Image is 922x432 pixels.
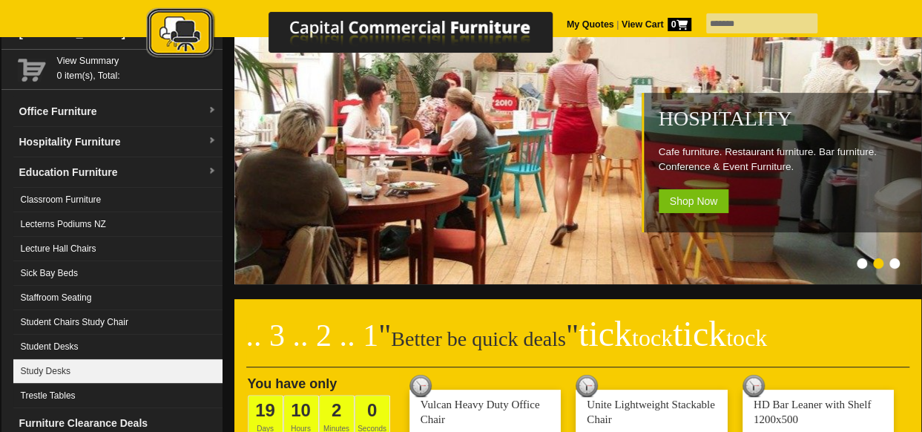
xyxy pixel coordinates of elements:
[889,258,900,269] li: Page dot 3
[57,53,217,81] span: 0 item(s), Total:
[378,318,391,353] span: "
[105,7,625,62] img: Capital Commercial Furniture Logo
[873,258,883,269] li: Page dot 2
[208,106,217,115] img: dropdown
[291,400,311,420] span: 10
[659,189,729,213] span: Shop Now
[632,324,673,351] span: tock
[208,167,217,176] img: dropdown
[367,400,377,420] span: 0
[105,7,625,66] a: Capital Commercial Furniture Logo
[13,96,223,127] a: Office Furnituredropdown
[13,359,223,384] a: Study Desks
[13,335,223,359] a: Student Desks
[579,314,767,353] span: tick tick
[13,188,223,212] a: Classroom Furniture
[566,318,767,353] span: "
[13,286,223,310] a: Staffroom Seating
[726,324,767,351] span: tock
[659,108,914,130] h2: Hospitality
[13,237,223,261] a: Lecture Hall Chairs
[248,376,337,391] span: You have only
[13,310,223,335] a: Student Chairs Study Chair
[246,318,379,353] span: .. 3 .. 2 .. 1
[13,157,223,188] a: Education Furnituredropdown
[255,400,275,420] span: 19
[619,19,691,30] a: View Cart0
[659,145,914,174] p: Cafe furniture. Restaurant furniture. Bar furniture. Conference & Event Furniture.
[622,19,691,30] strong: View Cart
[857,258,867,269] li: Page dot 1
[13,212,223,237] a: Lecterns Podiums NZ
[332,400,341,420] span: 2
[13,261,223,286] a: Sick Bay Beds
[742,375,765,397] img: tick tock deal clock
[13,384,223,408] a: Trestle Tables
[576,375,598,397] img: tick tock deal clock
[246,323,909,367] h2: Better be quick deals
[409,375,432,397] img: tick tock deal clock
[13,127,223,157] a: Hospitality Furnituredropdown
[57,53,217,68] a: View Summary
[208,137,217,145] img: dropdown
[668,18,691,31] span: 0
